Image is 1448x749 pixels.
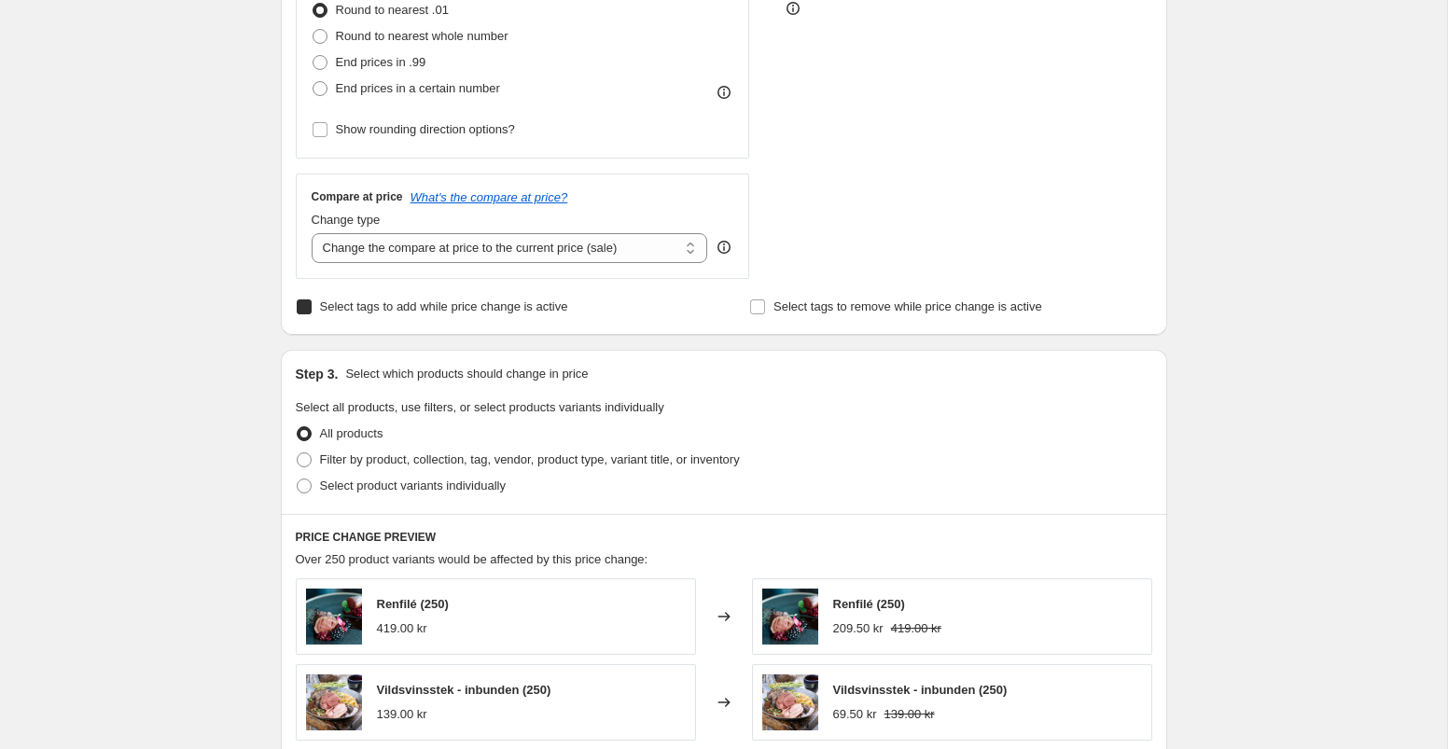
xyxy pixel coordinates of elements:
[336,3,449,17] span: Round to nearest .01
[884,705,934,724] strike: 139.00 kr
[296,552,648,566] span: Over 250 product variants would be affected by this price change:
[306,674,362,730] img: vildsvinsstek_80x.jpg
[833,705,877,724] div: 69.50 kr
[320,299,568,313] span: Select tags to add while price change is active
[833,619,884,638] div: 209.50 kr
[377,705,427,724] div: 139.00 kr
[320,426,383,440] span: All products
[411,190,568,204] button: What's the compare at price?
[336,29,508,43] span: Round to nearest whole number
[336,55,426,69] span: End prices in .99
[296,365,339,383] h2: Step 3.
[762,589,818,645] img: Njalgiesrenfile_1_80x.jpg
[377,597,449,611] span: Renfilé (250)
[296,530,1152,545] h6: PRICE CHANGE PREVIEW
[312,213,381,227] span: Change type
[312,189,403,204] h3: Compare at price
[833,597,905,611] span: Renfilé (250)
[336,81,500,95] span: End prices in a certain number
[773,299,1042,313] span: Select tags to remove while price change is active
[320,479,506,492] span: Select product variants individually
[320,452,740,466] span: Filter by product, collection, tag, vendor, product type, variant title, or inventory
[296,400,664,414] span: Select all products, use filters, or select products variants individually
[306,589,362,645] img: Njalgiesrenfile_1_80x.jpg
[715,238,733,257] div: help
[345,365,588,383] p: Select which products should change in price
[377,683,551,697] span: Vildsvinsstek - inbunden (250)
[377,619,427,638] div: 419.00 kr
[762,674,818,730] img: vildsvinsstek_80x.jpg
[833,683,1008,697] span: Vildsvinsstek - inbunden (250)
[336,122,515,136] span: Show rounding direction options?
[891,619,941,638] strike: 419.00 kr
